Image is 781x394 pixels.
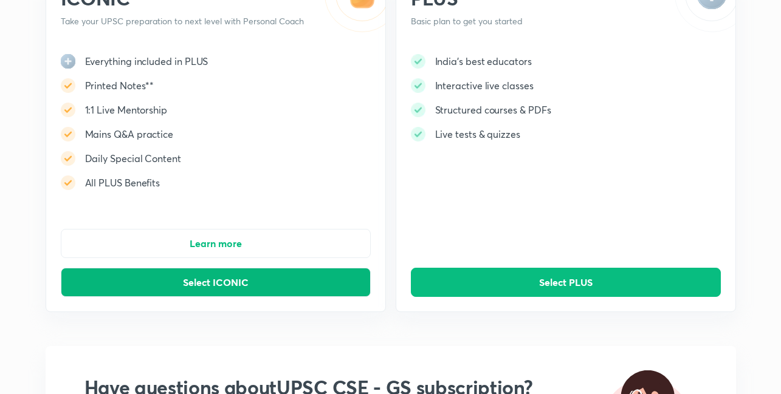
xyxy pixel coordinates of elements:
[85,103,167,117] h5: 1:1 Live Mentorship
[183,276,249,288] span: Select ICONIC
[411,78,425,93] img: -
[435,127,520,141] h5: Live tests & quizzes
[435,78,534,93] h5: Interactive live classes
[61,175,75,190] img: -
[61,229,371,258] button: Learn more
[190,237,242,250] span: Learn more
[411,15,655,27] p: Basic plan to get you started
[435,54,532,69] h5: India's best educators
[85,175,160,190] h5: All PLUS Benefits
[61,151,75,166] img: -
[539,276,593,288] span: Select PLUS
[61,127,75,141] img: -
[61,15,304,27] p: Take your UPSC preparation to next level with Personal Coach
[85,54,208,69] h5: Everything included in PLUS
[411,127,425,141] img: -
[435,103,551,117] h5: Structured courses & PDFs
[61,78,75,93] img: -
[85,78,154,93] h5: Printed Notes**
[85,127,174,141] h5: Mains Q&A practice
[411,268,721,297] button: Select PLUS
[411,103,425,117] img: -
[61,103,75,117] img: -
[411,54,425,69] img: -
[85,151,181,166] h5: Daily Special Content
[61,268,371,297] button: Select ICONIC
